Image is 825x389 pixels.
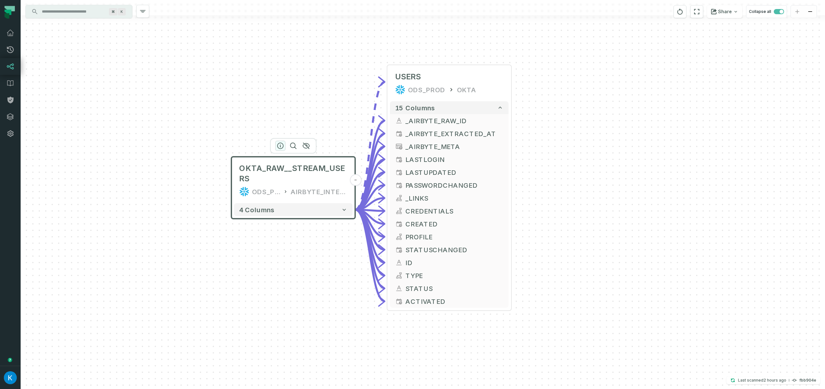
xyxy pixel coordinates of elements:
span: LASTUPDATED [405,167,503,177]
span: PROFILE [405,232,503,242]
span: struct [395,233,403,241]
g: Edge from 72c86838460c131fc50c9e94156a4dd6 to 13529652eee192f791a709b395276c6e [355,134,385,210]
span: PASSWORDCHANGED [405,180,503,190]
g: Edge from 72c86838460c131fc50c9e94156a4dd6 to 13529652eee192f791a709b395276c6e [355,210,385,288]
span: 4 columns [239,206,275,214]
span: _LINKS [405,193,503,203]
g: Edge from 72c86838460c131fc50c9e94156a4dd6 to 13529652eee192f791a709b395276c6e [355,210,385,211]
button: _AIRBYTE_RAW_ID [390,114,509,127]
button: CREDENTIALS [390,204,509,217]
g: Edge from 72c86838460c131fc50c9e94156a4dd6 to 13529652eee192f791a709b395276c6e [355,159,385,210]
span: CREATED [405,219,503,229]
g: Edge from 72c86838460c131fc50c9e94156a4dd6 to 13529652eee192f791a709b395276c6e [355,210,385,237]
p: Last scanned [738,377,786,384]
span: string [395,284,403,292]
button: _LINKS [390,192,509,204]
span: Press ⌘ + K to focus the search bar [118,8,126,15]
g: Edge from 72c86838460c131fc50c9e94156a4dd6 to 13529652eee192f791a709b395276c6e [355,210,385,301]
img: avatar of Kosta Shougaev [4,371,17,384]
g: Edge from 72c86838460c131fc50c9e94156a4dd6 to 13529652eee192f791a709b395276c6e [355,146,385,210]
g: Edge from 72c86838460c131fc50c9e94156a4dd6 to 13529652eee192f791a709b395276c6e [355,210,385,275]
g: Edge from 72c86838460c131fc50c9e94156a4dd6 to 13529652eee192f791a709b395276c6e [355,210,385,224]
h4: fbb904e [800,378,816,382]
span: _AIRBYTE_RAW_ID [405,116,503,125]
div: OKTA [457,85,476,95]
span: timestamp [395,220,403,228]
span: _AIRBYTE_EXTRACTED_AT [405,129,503,138]
g: Edge from 72c86838460c131fc50c9e94156a4dd6 to 13529652eee192f791a709b395276c6e [355,210,385,250]
span: TYPE [405,271,503,280]
span: Press ⌘ + K to focus the search bar [109,8,117,15]
span: struct [395,207,403,215]
button: _AIRBYTE_META [390,140,509,153]
div: AIRBYTE_INTERNAL [291,186,347,197]
button: - [350,174,361,186]
button: LASTUPDATED [390,166,509,179]
span: struct [395,272,403,279]
span: _AIRBYTE_META [405,142,503,151]
span: timestamp [395,181,403,189]
span: type unknown [395,143,403,150]
button: ID [390,256,509,269]
span: USERS [395,72,421,82]
span: timestamp [395,246,403,254]
g: Edge from 72c86838460c131fc50c9e94156a4dd6 to 13529652eee192f791a709b395276c6e [355,121,385,210]
span: timestamp [395,155,403,163]
relative-time: Aug 25, 2025, 7:34 AM GMT+3 [763,378,786,383]
div: Tooltip anchor [7,357,13,363]
span: LASTLOGIN [405,155,503,164]
g: Edge from 72c86838460c131fc50c9e94156a4dd6 to 13529652eee192f791a709b395276c6e [355,210,385,263]
button: ACTIVATED [390,295,509,308]
g: Edge from 72c86838460c131fc50c9e94156a4dd6 to 13529652eee192f791a709b395276c6e [355,198,385,210]
button: _AIRBYTE_EXTRACTED_AT [390,127,509,140]
button: PASSWORDCHANGED [390,179,509,192]
span: timestamp [395,130,403,137]
button: Collapse all [746,5,787,18]
span: struct [395,194,403,202]
div: ODS_PROD [252,186,280,197]
div: ODS_PROD [408,85,445,95]
span: timestamp [395,168,403,176]
button: STATUSCHANGED [390,243,509,256]
g: Edge from 72c86838460c131fc50c9e94156a4dd6 to 13529652eee192f791a709b395276c6e [355,82,385,210]
button: PROFILE [390,230,509,243]
button: CREATED [390,217,509,230]
span: ID [405,258,503,267]
button: Share [707,5,742,18]
span: OKTA_RAW__STREAM_USERS [239,163,347,184]
span: STATUS [405,284,503,293]
button: STATUS [390,282,509,295]
span: string [395,259,403,266]
span: string [395,117,403,125]
button: LASTLOGIN [390,153,509,166]
span: timestamp [395,297,403,305]
g: Edge from 72c86838460c131fc50c9e94156a4dd6 to 13529652eee192f791a709b395276c6e [355,172,385,210]
span: ACTIVATED [405,296,503,306]
button: zoom out [804,5,817,18]
button: Last scanned[DATE] 7:34:13 AMfbb904e [726,376,820,384]
button: TYPE [390,269,509,282]
span: CREDENTIALS [405,206,503,216]
span: 15 columns [395,104,435,112]
span: STATUSCHANGED [405,245,503,254]
g: Edge from 72c86838460c131fc50c9e94156a4dd6 to 13529652eee192f791a709b395276c6e [355,185,385,210]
